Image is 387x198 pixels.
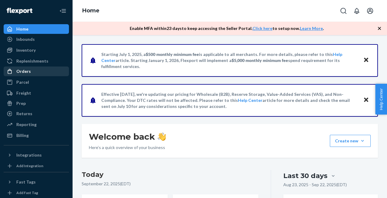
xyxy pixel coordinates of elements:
[300,26,323,31] a: Learn More
[252,26,272,31] a: Click here
[4,34,69,44] a: Inbounds
[4,131,69,140] a: Billing
[130,25,324,31] p: Enable MFA within 23 days to keep accessing the Seller Portal. to setup now. .
[4,109,69,118] a: Returns
[4,24,69,34] a: Home
[16,36,35,42] div: Inbounds
[362,96,370,105] button: Close
[16,90,31,96] div: Freight
[283,182,347,188] p: Aug 23, 2025 - Sep 22, 2025 ( EDT )
[4,150,69,160] button: Integrations
[16,152,42,158] div: Integrations
[4,120,69,129] a: Reporting
[16,100,26,106] div: Prep
[5,4,27,10] span: Support
[82,181,259,187] p: September 22, 2025 ( EDT )
[238,98,262,103] a: Help Center
[4,99,69,108] a: Prep
[4,77,69,87] a: Parcel
[16,26,28,32] div: Home
[89,131,166,142] h1: Welcome back
[57,5,69,17] button: Close Navigation
[337,5,350,17] button: Open Search Box
[283,171,327,180] div: Last 30 days
[16,132,29,138] div: Billing
[7,8,32,14] img: Flexport logo
[16,79,29,85] div: Parcel
[77,2,104,20] ol: breadcrumbs
[16,47,36,53] div: Inventory
[16,190,38,195] div: Add Fast Tag
[4,45,69,55] a: Inventory
[16,111,32,117] div: Returns
[4,88,69,98] a: Freight
[232,58,288,63] span: $5,000 monthly minimum fee
[351,5,363,17] button: Open notifications
[89,144,166,151] p: Here’s a quick overview of your business
[16,68,31,74] div: Orders
[16,122,37,128] div: Reporting
[364,5,376,17] button: Open account menu
[4,189,69,196] a: Add Fast Tag
[101,91,357,109] p: Effective [DATE], we're updating our pricing for Wholesale (B2B), Reserve Storage, Value-Added Se...
[16,58,48,64] div: Replenishments
[146,52,199,57] span: $500 monthly minimum fee
[82,170,259,180] h3: Today
[4,67,69,76] a: Orders
[375,84,387,115] button: Help Center
[330,135,371,147] button: Create new
[16,163,43,168] div: Add Integration
[101,51,357,70] p: Starting July 1, 2025, a is applicable to all merchants. For more details, please refer to this a...
[4,177,69,187] button: Fast Tags
[158,132,166,141] img: hand-wave emoji
[82,7,99,14] a: Home
[4,162,69,170] a: Add Integration
[4,56,69,66] a: Replenishments
[16,179,36,185] div: Fast Tags
[362,56,370,65] button: Close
